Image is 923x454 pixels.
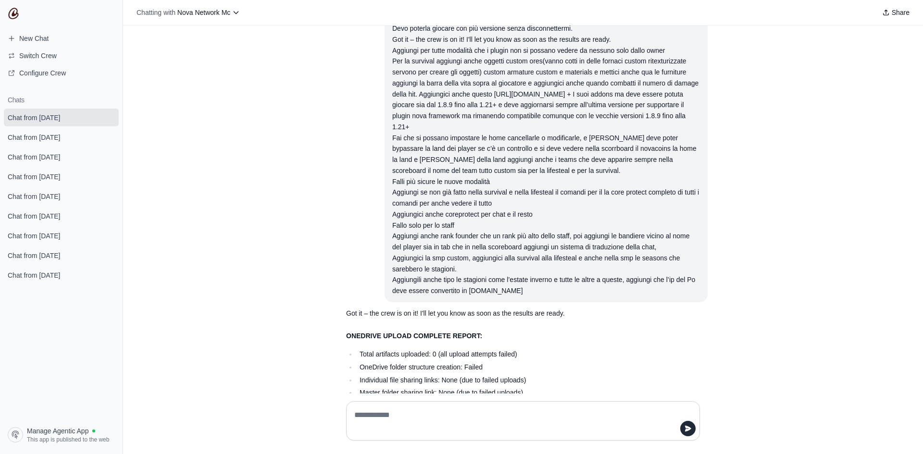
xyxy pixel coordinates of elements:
a: Chat from [DATE] [4,128,119,146]
span: This app is published to the web [27,436,109,443]
span: Nova Network Mc [177,9,230,16]
strong: ONEDRIVE UPLOAD COMPLETE REPORT: [346,332,482,340]
span: Chat from [DATE] [8,172,60,182]
a: Chat from [DATE] [4,227,119,245]
a: Chat from [DATE] [4,148,119,166]
iframe: Chat Widget [875,408,923,454]
button: Switch Crew [4,48,119,63]
button: Share [878,6,913,19]
a: Chat from [DATE] [4,109,119,126]
div: Widget chat [875,408,923,454]
span: Chat from [DATE] [8,152,60,162]
a: Chat from [DATE] [4,187,119,205]
a: Configure Crew [4,65,119,81]
span: Share [892,8,910,17]
span: Chat from [DATE] [8,133,60,142]
span: Configure Crew [19,68,66,78]
span: Chat from [DATE] [8,270,60,280]
li: OneDrive folder structure creation: Failed [357,362,654,373]
span: Switch Crew [19,51,57,61]
span: Chatting with [137,8,175,17]
span: Chat from [DATE] [8,211,60,221]
span: Chat from [DATE] [8,192,60,201]
li: Individual file sharing links: None (due to failed uploads) [357,375,654,386]
span: Chat from [DATE] [8,251,60,260]
li: Master folder sharing link: None (due to failed uploads) [357,387,654,398]
a: Chat from [DATE] [4,168,119,185]
a: Chat from [DATE] [4,246,119,264]
span: Manage Agentic App [27,426,88,436]
a: Chat from [DATE] [4,266,119,284]
a: Chat from [DATE] [4,207,119,225]
span: Chat from [DATE] [8,231,60,241]
li: Total artifacts uploaded: 0 (all upload attempts failed) [357,349,654,360]
section: Response [338,302,661,325]
img: CrewAI Logo [8,8,19,19]
p: Got it – the crew is on it! I'll let you know as soon as the results are ready. [346,308,654,319]
a: Manage Agentic App This app is published to the web [4,423,119,446]
span: New Chat [19,34,49,43]
a: New Chat [4,31,119,46]
span: Chat from [DATE] [8,113,60,123]
button: Chatting with Nova Network Mc [133,6,244,19]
